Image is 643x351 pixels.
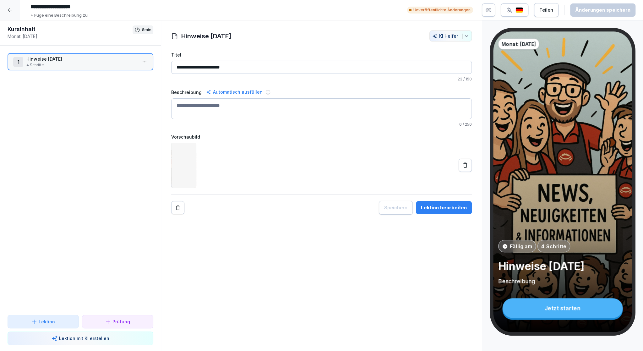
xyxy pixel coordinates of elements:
[534,3,559,17] button: Teilen
[539,7,553,14] div: Teilen
[416,201,472,214] button: Lektion bearbeiten
[30,12,88,19] p: + Füge eine Beschreibung zu
[39,318,55,325] p: Lektion
[515,7,523,13] img: de.svg
[8,33,133,40] p: Monat: [DATE]
[8,25,133,33] h1: Kursinhalt
[541,243,566,250] p: 4 Schritte
[421,204,467,211] div: Lektion bearbeiten
[8,332,153,345] button: Lektion mit KI erstellen
[171,52,472,58] label: Titel
[13,57,23,67] div: 1
[498,277,627,285] p: Beschreibung
[459,122,462,127] span: 0
[142,27,151,33] p: 8 min
[503,298,623,318] div: Jetzt starten
[205,88,264,96] div: Automatisch ausfüllen
[171,122,472,127] p: / 250
[458,77,462,81] span: 23
[59,335,109,342] p: Lektion mit KI erstellen
[171,134,472,140] label: Vorschaubild
[171,201,184,214] button: Remove
[498,259,627,273] p: Hinweise [DATE]
[575,7,630,14] div: Änderungen speichern
[171,76,472,82] p: / 150
[570,3,635,17] button: Änderungen speichern
[112,318,130,325] p: Prüfung
[501,40,536,48] p: Monat: [DATE]
[510,243,532,250] p: Fällig am
[384,204,407,211] div: Speichern
[379,201,413,215] button: Speichern
[432,33,469,39] div: KI Helfer
[181,31,232,41] h1: Hinweise [DATE]
[26,62,137,68] p: 4 Schritte
[26,56,137,62] p: Hinweise [DATE]
[8,315,79,328] button: Lektion
[171,89,202,96] label: Beschreibung
[8,53,153,70] div: 1Hinweise [DATE]4 Schritte
[429,30,472,41] button: KI Helfer
[82,315,153,328] button: Prüfung
[413,7,471,13] p: Unveröffentlichte Änderungen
